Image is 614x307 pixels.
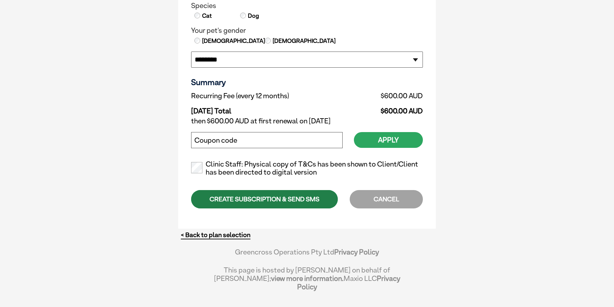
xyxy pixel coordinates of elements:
input: Clinic Staff: Physical copy of T&Cs has been shown to Client/Client has been directed to digital ... [191,162,202,173]
a: Privacy Policy [297,274,400,291]
legend: Your pet's gender [191,26,423,35]
div: Greencross Operations Pty Ltd [214,248,400,263]
a: view more information. [271,274,344,283]
div: CREATE SUBSCRIPTION & SEND SMS [191,190,338,208]
a: Privacy Policy [334,248,379,256]
button: Apply [354,132,423,148]
div: CANCEL [350,190,423,208]
td: then $600.00 AUD at first renewal on [DATE] [191,115,423,127]
legend: Species [191,2,423,10]
label: Clinic Staff: Physical copy of T&Cs has been shown to Client/Client has been directed to digital ... [191,160,423,177]
td: $600.00 AUD [352,102,423,115]
a: < Back to plan selection [181,231,250,239]
label: Coupon code [194,136,237,145]
td: [DATE] Total [191,102,352,115]
td: Recurring Fee (every 12 months) [191,90,352,102]
h3: Summary [191,77,423,87]
div: This page is hosted by [PERSON_NAME] on behalf of [PERSON_NAME]; Maxio LLC [214,263,400,291]
td: $600.00 AUD [352,90,423,102]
